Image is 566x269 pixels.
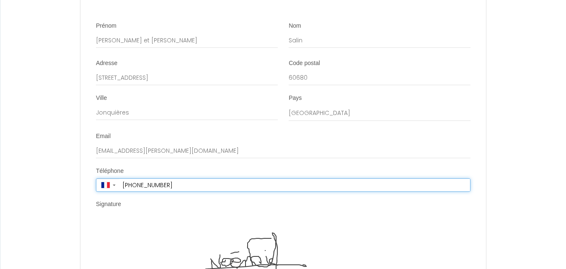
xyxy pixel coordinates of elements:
label: Nom [289,22,301,30]
label: Email [96,132,111,141]
label: Prénom [96,22,116,30]
input: +33 6 12 34 56 78 [119,179,470,191]
label: Pays [289,94,302,102]
label: Ville [96,94,107,102]
label: Adresse [96,59,117,68]
label: Code postal [289,59,320,68]
span: ▼ [112,183,116,187]
label: Téléphone [96,167,124,175]
label: Signature [96,200,121,209]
